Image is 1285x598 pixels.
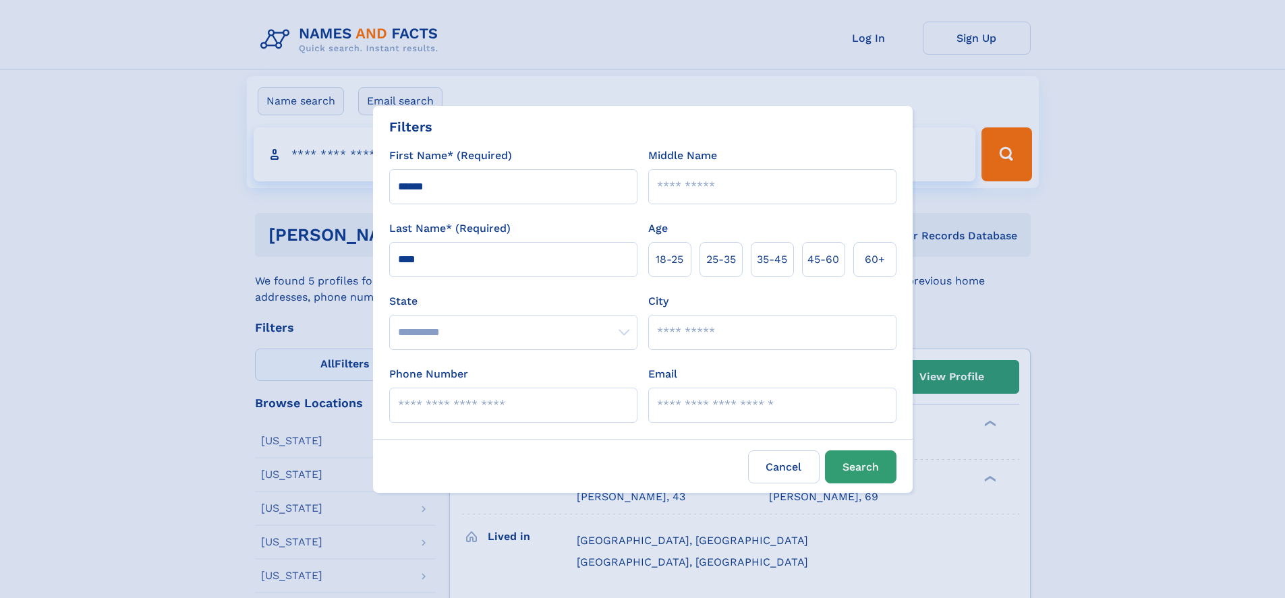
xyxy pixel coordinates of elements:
label: Phone Number [389,366,468,382]
label: State [389,293,637,309]
label: Email [648,366,677,382]
span: 60+ [865,251,885,268]
label: City [648,293,668,309]
label: Last Name* (Required) [389,220,511,237]
div: Filters [389,117,432,137]
button: Search [825,450,896,483]
span: 25‑35 [706,251,736,268]
label: First Name* (Required) [389,148,512,164]
span: 18‑25 [656,251,683,268]
span: 45‑60 [807,251,839,268]
label: Middle Name [648,148,717,164]
label: Age [648,220,668,237]
label: Cancel [748,450,820,483]
span: 35‑45 [757,251,787,268]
